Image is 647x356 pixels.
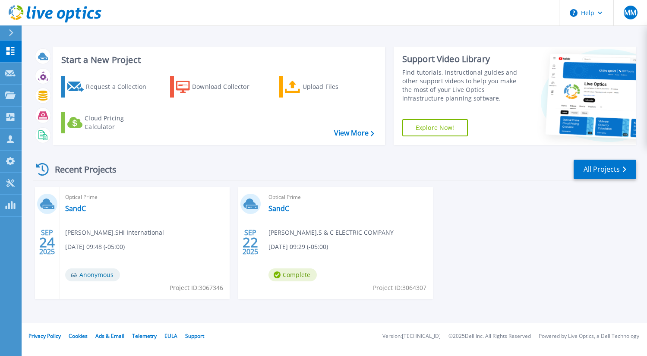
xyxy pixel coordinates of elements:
[39,239,55,246] span: 24
[539,334,639,339] li: Powered by Live Optics, a Dell Technology
[170,76,266,98] a: Download Collector
[373,283,426,293] span: Project ID: 3064307
[65,268,120,281] span: Anonymous
[65,192,224,202] span: Optical Prime
[268,268,317,281] span: Complete
[39,227,55,258] div: SEP 2025
[402,68,524,103] div: Find tutorials, instructional guides and other support videos to help you make the most of your L...
[61,112,158,133] a: Cloud Pricing Calculator
[69,332,88,340] a: Cookies
[65,242,125,252] span: [DATE] 09:48 (-05:00)
[192,78,261,95] div: Download Collector
[402,54,524,65] div: Support Video Library
[268,228,394,237] span: [PERSON_NAME] , S & C ELECTRIC COMPANY
[185,332,204,340] a: Support
[85,114,154,131] div: Cloud Pricing Calculator
[95,332,124,340] a: Ads & Email
[61,76,158,98] a: Request a Collection
[574,160,636,179] a: All Projects
[65,228,164,237] span: [PERSON_NAME] , SHI International
[242,227,259,258] div: SEP 2025
[132,332,157,340] a: Telemetry
[268,192,428,202] span: Optical Prime
[268,242,328,252] span: [DATE] 09:29 (-05:00)
[303,78,372,95] div: Upload Files
[402,119,468,136] a: Explore Now!
[86,78,155,95] div: Request a Collection
[279,76,375,98] a: Upload Files
[243,239,258,246] span: 22
[334,129,374,137] a: View More
[268,204,289,213] a: SandC
[624,9,636,16] span: MM
[33,159,128,180] div: Recent Projects
[28,332,61,340] a: Privacy Policy
[61,55,374,65] h3: Start a New Project
[164,332,177,340] a: EULA
[448,334,531,339] li: © 2025 Dell Inc. All Rights Reserved
[170,283,223,293] span: Project ID: 3067346
[65,204,86,213] a: SandC
[382,334,441,339] li: Version: [TECHNICAL_ID]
